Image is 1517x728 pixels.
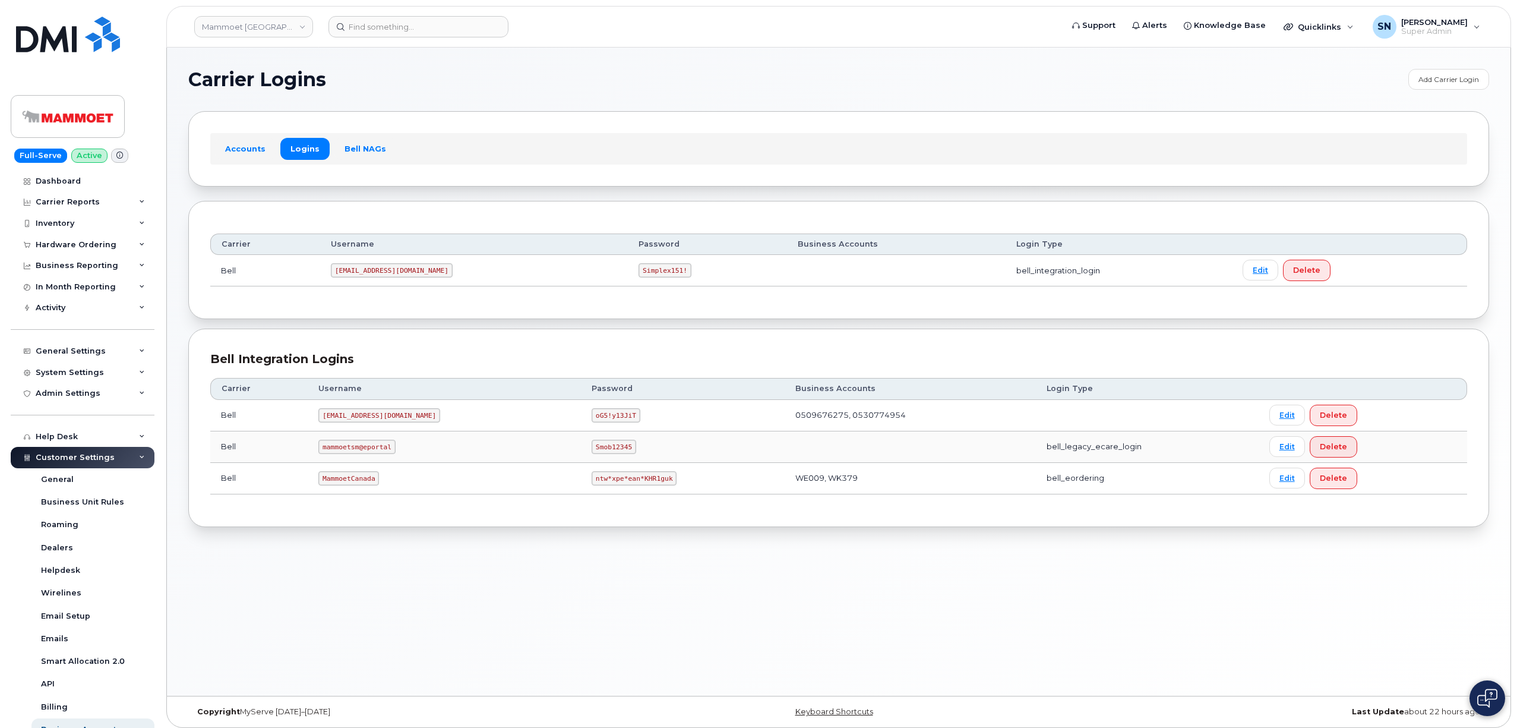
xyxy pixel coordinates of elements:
[1477,689,1497,708] img: Open chat
[188,71,326,89] span: Carrier Logins
[318,440,396,454] code: mammoetsm@eportal
[280,138,330,159] a: Logins
[1320,472,1347,484] span: Delete
[581,378,784,399] th: Password
[592,471,677,486] code: ntw*xpe*ean*KHR1guk
[215,138,276,159] a: Accounts
[320,234,628,255] th: Username
[210,400,308,431] td: Bell
[1269,436,1305,457] a: Edit
[639,263,691,278] code: Simplex151!
[188,707,622,717] div: MyServe [DATE]–[DATE]
[785,463,1036,494] td: WE009, WK379
[331,263,453,278] code: [EMAIL_ADDRESS][DOMAIN_NAME]
[197,707,240,716] strong: Copyright
[1036,431,1258,463] td: bell_legacy_ecare_login
[628,234,787,255] th: Password
[1269,405,1305,426] a: Edit
[787,234,1006,255] th: Business Accounts
[1320,409,1347,421] span: Delete
[1293,264,1320,276] span: Delete
[592,440,636,454] code: Smob12345
[1320,441,1347,452] span: Delete
[334,138,396,159] a: Bell NAGs
[318,471,379,486] code: MammoetCanada
[210,431,308,463] td: Bell
[210,463,308,494] td: Bell
[1055,707,1489,717] div: about 22 hours ago
[1036,463,1258,494] td: bell_eordering
[318,408,440,423] code: [EMAIL_ADDRESS][DOMAIN_NAME]
[1243,260,1278,281] a: Edit
[1408,69,1489,90] a: Add Carrier Login
[210,255,320,286] td: Bell
[308,378,581,399] th: Username
[1352,707,1404,716] strong: Last Update
[1310,436,1357,458] button: Delete
[592,408,640,423] code: oG5!y13JiT
[795,707,873,716] a: Keyboard Shortcuts
[1283,260,1330,281] button: Delete
[1006,234,1232,255] th: Login Type
[1006,255,1232,286] td: bell_integration_login
[1036,378,1258,399] th: Login Type
[785,378,1036,399] th: Business Accounts
[785,400,1036,431] td: 0509676275, 0530774954
[1269,468,1305,489] a: Edit
[1310,405,1357,426] button: Delete
[210,378,308,399] th: Carrier
[210,351,1467,368] div: Bell Integration Logins
[210,234,320,255] th: Carrier
[1310,468,1357,489] button: Delete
